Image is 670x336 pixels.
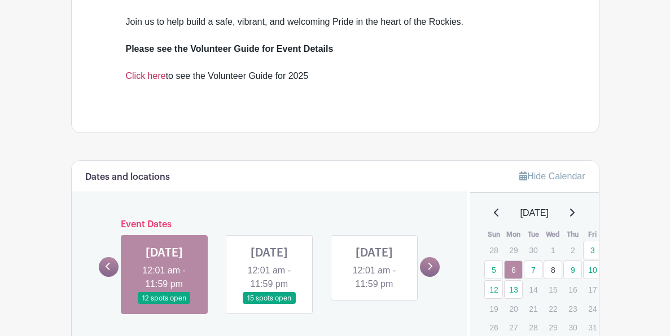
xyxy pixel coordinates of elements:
[544,260,562,279] a: 8
[484,229,503,240] th: Sun
[543,229,563,240] th: Wed
[563,260,582,279] a: 9
[524,260,542,279] a: 7
[504,260,523,279] a: 6
[504,319,523,336] p: 27
[583,319,602,336] p: 31
[544,281,562,298] p: 15
[126,44,334,54] strong: Please see the Volunteer Guide for Event Details
[484,319,503,336] p: 26
[484,260,503,279] a: 5
[484,300,503,317] p: 19
[503,229,523,240] th: Mon
[504,300,523,317] p: 20
[504,241,523,259] p: 29
[583,260,602,279] a: 10
[484,241,503,259] p: 28
[126,15,545,42] div: Join us to help build a safe, vibrant, and welcoming Pride in the heart of the Rockies.
[524,319,542,336] p: 28
[563,229,583,240] th: Thu
[126,71,166,81] a: Click here
[504,280,523,299] a: 13
[523,229,543,240] th: Tue
[524,300,542,317] p: 21
[126,42,545,96] div: to see the Volunteer Guide for 2025
[583,281,602,298] p: 17
[544,300,562,317] p: 22
[524,241,542,259] p: 30
[520,206,549,220] span: [DATE]
[563,281,582,298] p: 16
[583,300,602,317] p: 24
[563,319,582,336] p: 30
[563,300,582,317] p: 23
[484,280,503,299] a: 12
[544,319,562,336] p: 29
[519,171,585,181] a: Hide Calendar
[524,281,542,298] p: 14
[119,219,421,230] h6: Event Dates
[583,241,602,259] a: 3
[563,241,582,259] p: 2
[544,241,562,259] p: 1
[583,229,602,240] th: Fri
[85,172,170,183] h6: Dates and locations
